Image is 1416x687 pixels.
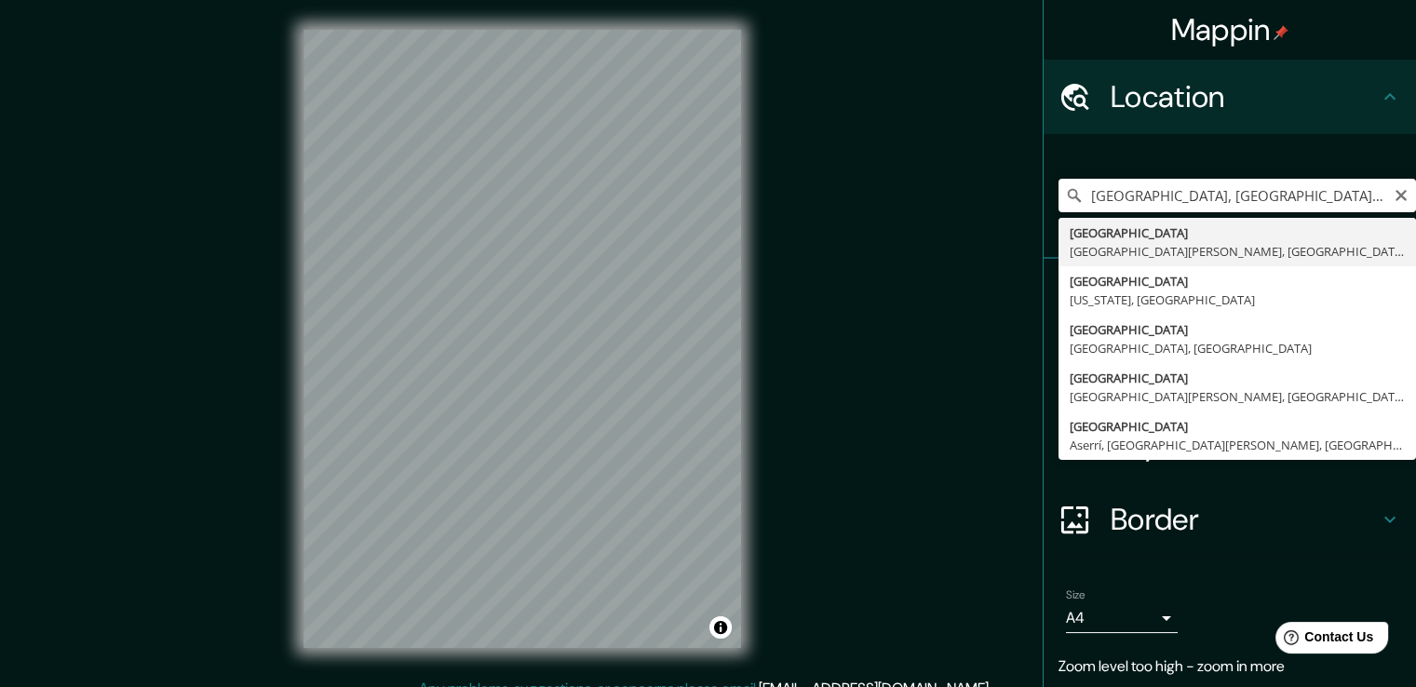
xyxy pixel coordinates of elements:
[1111,426,1379,464] h4: Layout
[1044,60,1416,134] div: Location
[1044,482,1416,557] div: Border
[1066,587,1086,603] label: Size
[1044,259,1416,333] div: Pins
[1111,501,1379,538] h4: Border
[1070,436,1405,454] div: Aserrí, [GEOGRAPHIC_DATA][PERSON_NAME], [GEOGRAPHIC_DATA]
[1044,408,1416,482] div: Layout
[1250,614,1396,667] iframe: Help widget launcher
[1070,369,1405,387] div: [GEOGRAPHIC_DATA]
[709,616,732,639] button: Toggle attribution
[1274,25,1288,40] img: pin-icon.png
[1066,603,1178,633] div: A4
[1070,417,1405,436] div: [GEOGRAPHIC_DATA]
[303,30,741,648] canvas: Map
[1171,11,1289,48] h4: Mappin
[1070,387,1405,406] div: [GEOGRAPHIC_DATA][PERSON_NAME], [GEOGRAPHIC_DATA], [GEOGRAPHIC_DATA]
[1070,223,1405,242] div: [GEOGRAPHIC_DATA]
[1059,179,1416,212] input: Pick your city or area
[1059,655,1401,678] p: Zoom level too high - zoom in more
[1044,333,1416,408] div: Style
[1070,242,1405,261] div: [GEOGRAPHIC_DATA][PERSON_NAME], [GEOGRAPHIC_DATA]
[1070,272,1405,290] div: [GEOGRAPHIC_DATA]
[1394,185,1409,203] button: Clear
[1111,78,1379,115] h4: Location
[1070,290,1405,309] div: [US_STATE], [GEOGRAPHIC_DATA]
[1070,320,1405,339] div: [GEOGRAPHIC_DATA]
[1070,339,1405,357] div: [GEOGRAPHIC_DATA], [GEOGRAPHIC_DATA]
